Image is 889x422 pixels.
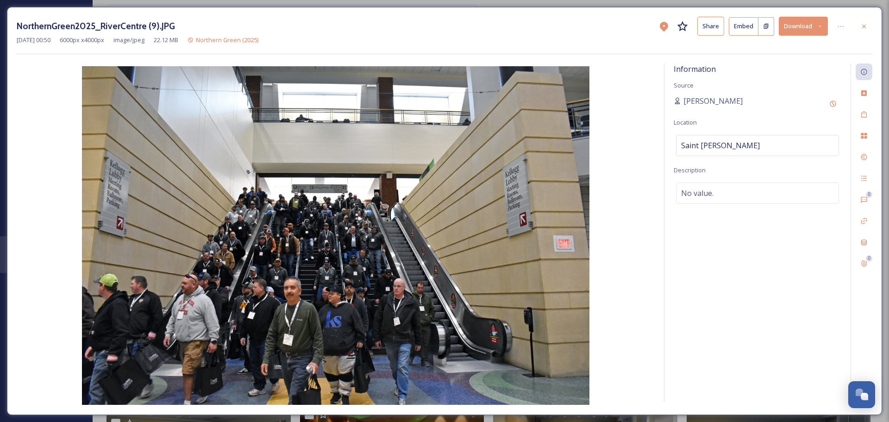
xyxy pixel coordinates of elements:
[674,166,706,174] span: Description
[17,36,50,44] span: [DATE] 00:50
[154,36,178,44] span: 22.12 MB
[17,19,175,33] h3: NorthernGreen2025_RiverCentre (9).JPG
[674,64,716,74] span: Information
[866,255,872,262] div: 0
[848,381,875,408] button: Open Chat
[866,191,872,198] div: 0
[60,36,104,44] span: 6000 px x 4000 px
[681,140,760,151] span: Saint [PERSON_NAME]
[17,66,655,405] img: NorthernGreen2025_RiverCentre%20(9).JPG
[681,188,714,199] span: No value.
[674,118,697,126] span: Location
[729,17,758,36] button: Embed
[196,36,259,44] span: Northern Green (2025)
[113,36,144,44] span: image/jpeg
[779,17,828,36] button: Download
[697,17,724,36] button: Share
[683,95,743,107] span: [PERSON_NAME]
[674,81,694,89] span: Source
